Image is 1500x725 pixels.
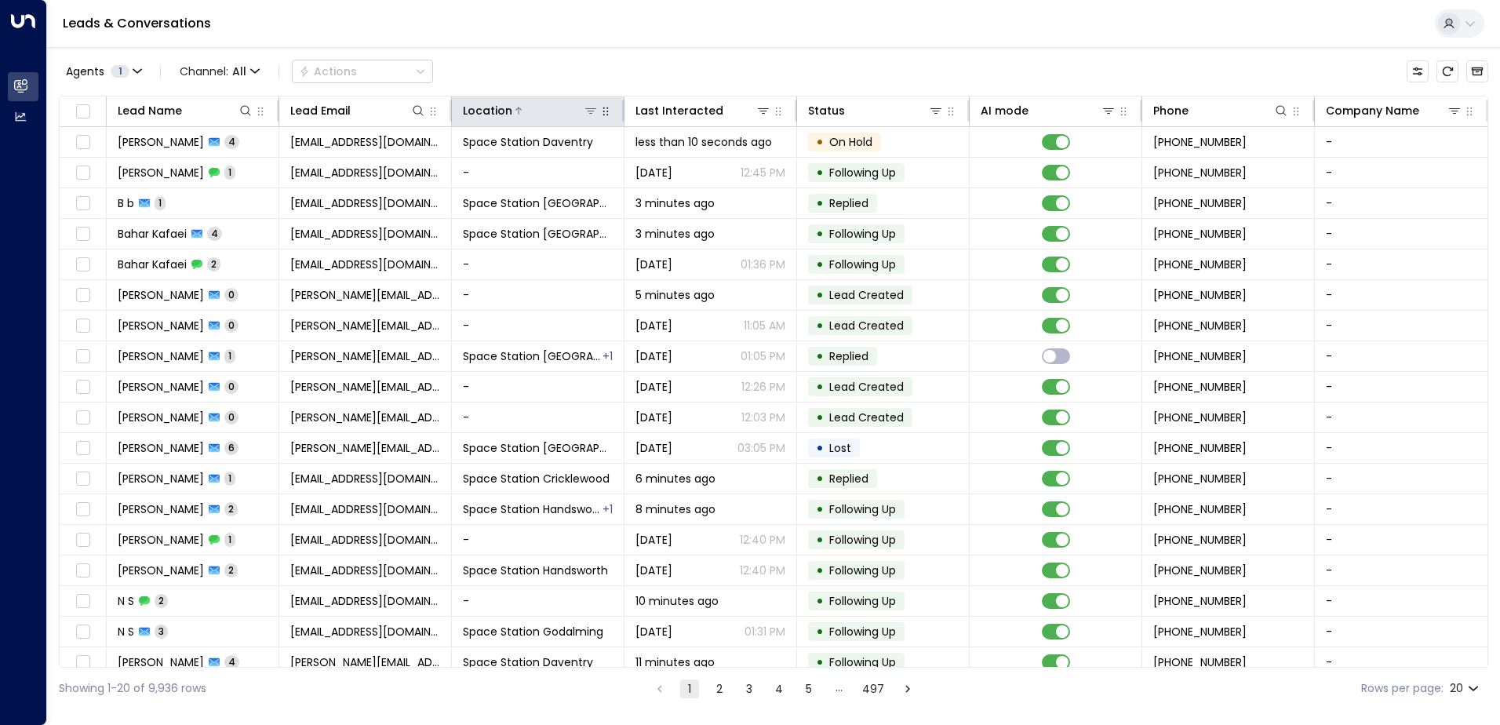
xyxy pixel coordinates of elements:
span: simonknight204@gmail.com [290,563,440,578]
div: 20 [1450,677,1482,700]
span: Space Station Handsworth [463,501,601,517]
div: • [816,588,824,614]
span: Toggle select row [73,286,93,305]
div: Phone [1153,101,1189,120]
td: - [1315,250,1487,279]
span: 1 [224,349,235,362]
p: 03:05 PM [737,440,785,456]
span: simonknight204@gmail.com [290,501,440,517]
span: Space Station Cricklewood [463,471,610,486]
span: +447543577405 [1153,134,1247,150]
td: - [1315,219,1487,249]
div: Lead Name [118,101,253,120]
span: l.werrett@yahoo.com [290,654,440,670]
td: - [1315,464,1487,494]
span: +447780677326 [1153,379,1247,395]
span: Yesterday [635,532,672,548]
span: Following Up [829,226,896,242]
span: +447888798198 [1153,257,1247,272]
button: Channel:All [173,60,266,82]
span: nigel@tuchdesign.com [290,348,440,364]
span: Laura Werrett [118,654,204,670]
button: Go to page 497 [859,679,887,698]
td: - [1315,525,1487,555]
span: Nigel Tudman [118,379,204,395]
span: 0 [224,380,238,393]
span: Simon Knight [118,532,204,548]
span: Toggle select row [73,439,93,458]
div: • [816,251,824,278]
td: - [452,250,624,279]
div: Company Name [1326,101,1462,120]
p: 12:03 PM [741,410,785,425]
div: AI mode [981,101,1029,120]
span: +447888798198 [1153,226,1247,242]
span: 1 [224,472,235,485]
span: Space Station Swiss Cottage [463,226,613,242]
span: Toggle select row [73,316,93,336]
span: Following Up [829,165,896,180]
span: Toggle select row [73,347,93,366]
span: nigel@tuchdesign.com [290,440,440,456]
span: Toggle select row [73,194,93,213]
span: 4 [224,655,239,669]
span: +447765136127 [1153,593,1247,609]
button: Go to page 2 [710,679,729,698]
td: - [452,158,624,188]
span: N S [118,593,134,609]
td: - [1315,494,1487,524]
span: Toggle select row [73,500,93,519]
div: • [816,373,824,400]
span: 2 [207,257,220,271]
span: baharkafaei@icloud.com [290,226,440,242]
span: baharkafaei@icloud.com [290,257,440,272]
div: • [816,435,824,461]
td: - [1315,311,1487,341]
span: 6 [224,441,238,454]
span: Bahar Kafaei [118,226,187,242]
span: Aug 15, 2025 [635,440,672,456]
button: Agents1 [59,60,147,82]
span: +447399413003 [1153,471,1247,486]
button: Go to page 5 [799,679,818,698]
div: • [816,220,824,247]
span: +447578652125 [1153,654,1247,670]
span: Following Up [829,563,896,578]
div: • [816,159,824,186]
span: 0 [224,288,238,301]
span: Aug 27, 2025 [635,165,672,180]
span: Nigel Tudman [118,318,204,333]
div: • [816,557,824,584]
span: Following Up [829,654,896,670]
td: - [1315,158,1487,188]
div: • [816,282,824,308]
span: 8 minutes ago [635,501,715,517]
button: Go to page 3 [740,679,759,698]
span: Space Station Godalming [463,624,603,639]
td: - [1315,188,1487,218]
div: Space Station Garretts Green [603,348,613,364]
span: B b [118,195,134,211]
span: Space Station Daventry [463,654,593,670]
div: • [816,496,824,523]
span: Simon Knight [118,563,204,578]
span: +447543577405 [1153,165,1247,180]
div: Phone [1153,101,1289,120]
span: Toggle select row [73,530,93,550]
span: 2 [155,594,168,607]
span: Space Station Chiswick [463,440,613,456]
span: brettdeoli@gmail.com [290,165,440,180]
div: Location [463,101,599,120]
span: +447780677326 [1153,348,1247,364]
span: +447765136127 [1153,624,1247,639]
span: 0 [224,319,238,332]
div: Lead Email [290,101,426,120]
span: 4 [207,227,222,240]
td: - [1315,127,1487,157]
div: Actions [299,64,357,78]
td: - [452,403,624,432]
td: - [452,525,624,555]
span: Lead Created [829,318,904,333]
span: Lead Created [829,379,904,395]
span: Space Station Daventry [463,134,593,150]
